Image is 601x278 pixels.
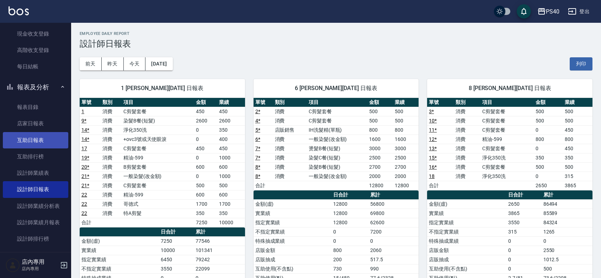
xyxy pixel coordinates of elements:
[506,199,541,209] td: 2650
[506,227,541,236] td: 315
[542,209,592,218] td: 85589
[367,172,393,181] td: 2000
[563,172,592,181] td: 315
[194,153,217,162] td: 0
[563,125,592,135] td: 450
[307,144,367,153] td: 燙髮B餐(短髮)
[506,255,541,264] td: 0
[217,116,245,125] td: 2600
[506,264,541,273] td: 0
[254,209,332,218] td: 實業績
[194,236,245,246] td: 77546
[217,107,245,116] td: 450
[3,231,68,247] a: 設計師排行榜
[393,162,419,172] td: 2700
[159,246,194,255] td: 10000
[506,246,541,255] td: 0
[194,181,217,190] td: 500
[427,246,506,255] td: 店販金額
[122,172,194,181] td: 一般染髮(改金額)
[307,125,367,135] td: IH洗髮精(單瓶)
[273,125,307,135] td: 店販銷售
[3,148,68,165] a: 互助排行榜
[80,255,159,264] td: 指定實業績
[101,135,122,144] td: 消費
[393,116,419,125] td: 500
[480,144,534,153] td: C剪髮套餐
[122,209,194,218] td: 特A剪髮
[427,236,506,246] td: 特殊抽成業績
[454,107,480,116] td: 消費
[454,144,480,153] td: 消費
[194,98,217,107] th: 金額
[254,246,332,255] td: 店販金額
[217,209,245,218] td: 350
[393,135,419,144] td: 1600
[480,162,534,172] td: C剪髮套餐
[194,172,217,181] td: 0
[254,255,332,264] td: 店販抽成
[368,218,419,227] td: 62600
[217,172,245,181] td: 1000
[194,190,217,199] td: 600
[368,199,419,209] td: 56800
[273,144,307,153] td: 消費
[429,173,435,179] a: 18
[273,162,307,172] td: 消費
[393,181,419,190] td: 12800
[194,255,245,264] td: 79242
[565,5,592,18] button: 登出
[427,209,506,218] td: 實業績
[194,116,217,125] td: 2600
[217,153,245,162] td: 1000
[307,162,367,172] td: 染髮B餐(短髮)
[159,236,194,246] td: 7250
[80,218,101,227] td: 合計
[331,190,368,200] th: 日合計
[367,107,393,116] td: 500
[3,99,68,115] a: 報表目錄
[3,181,68,198] a: 設計師日報表
[563,107,592,116] td: 500
[570,57,592,70] button: 列印
[427,218,506,227] td: 指定實業績
[480,135,534,144] td: 精油-599
[101,98,122,107] th: 類別
[331,255,368,264] td: 200
[427,255,506,264] td: 店販抽成
[80,39,592,49] h3: 設計師日報表
[3,115,68,132] a: 店家日報表
[101,125,122,135] td: 消費
[393,107,419,116] td: 500
[367,181,393,190] td: 12800
[367,116,393,125] td: 500
[480,107,534,116] td: C剪髮套餐
[217,181,245,190] td: 500
[307,153,367,162] td: 染髮C餐(短髮)
[427,181,454,190] td: 合計
[454,153,480,162] td: 消費
[194,199,217,209] td: 1700
[273,153,307,162] td: 消費
[80,264,159,273] td: 不指定實業績
[534,181,563,190] td: 2650
[427,199,506,209] td: 金額(虛)
[273,172,307,181] td: 消費
[3,165,68,181] a: 設計師業績表
[122,190,194,199] td: 精油-599
[563,98,592,107] th: 業績
[194,135,217,144] td: 0
[101,181,122,190] td: 消費
[542,199,592,209] td: 86494
[3,198,68,214] a: 設計師業績分析表
[454,172,480,181] td: 消費
[367,153,393,162] td: 2500
[102,57,124,70] button: 昨天
[563,135,592,144] td: 800
[217,144,245,153] td: 450
[101,116,122,125] td: 消費
[122,107,194,116] td: C剪髮套餐
[122,181,194,190] td: C剪髮套餐
[101,190,122,199] td: 消費
[254,181,273,190] td: 合計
